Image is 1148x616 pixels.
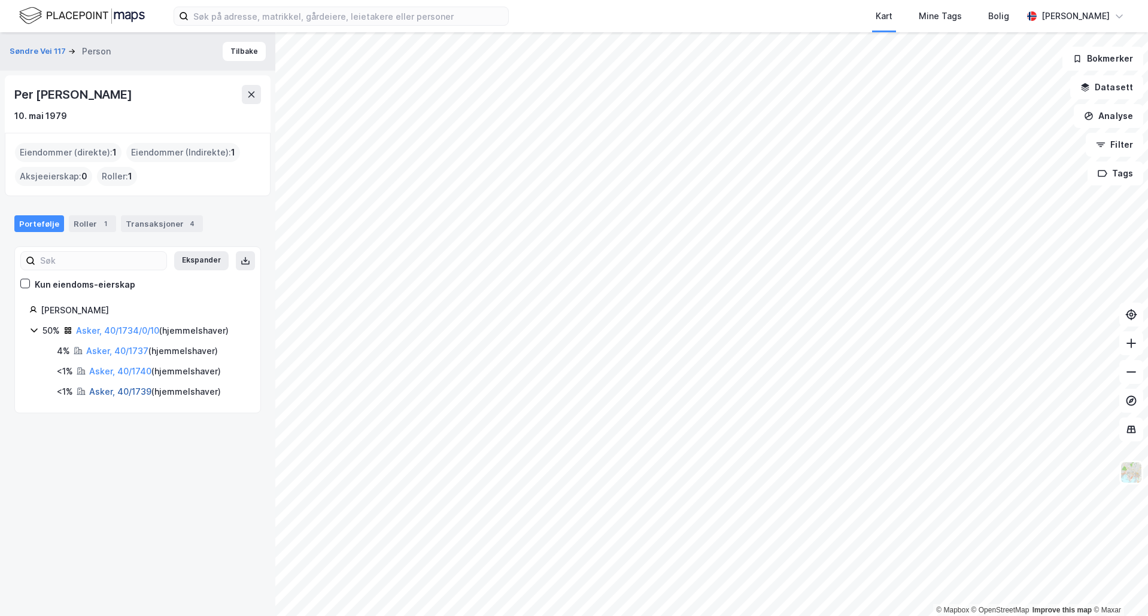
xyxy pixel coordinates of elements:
div: 10. mai 1979 [14,109,67,123]
button: Datasett [1070,75,1143,99]
div: Kart [876,9,892,23]
a: Asker, 40/1739 [89,386,151,397]
div: ( hjemmelshaver ) [86,344,218,358]
a: Asker, 40/1740 [89,366,151,376]
div: Kun eiendoms-eierskap [35,277,135,292]
button: Bokmerker [1062,47,1143,71]
a: OpenStreetMap [971,606,1029,614]
div: 4 [186,218,198,230]
span: 1 [128,169,132,184]
a: Improve this map [1032,606,1092,614]
img: logo.f888ab2527a4732fd821a326f86c7f29.svg [19,5,145,26]
div: Kontrollprogram for chat [1088,559,1148,616]
input: Søk på adresse, matrikkel, gårdeiere, leietakere eller personer [189,7,508,25]
div: Bolig [988,9,1009,23]
button: Tilbake [223,42,266,61]
button: Analyse [1074,104,1143,128]
div: ( hjemmelshaver ) [76,324,229,338]
button: Tags [1088,161,1143,185]
div: 4% [57,344,70,358]
div: Eiendommer (direkte) : [15,143,122,162]
div: Mine Tags [919,9,962,23]
div: Aksjeeierskap : [15,167,92,186]
div: Portefølje [14,215,64,232]
span: 1 [113,145,117,160]
div: <1% [57,385,73,399]
button: Filter [1086,133,1143,157]
div: [PERSON_NAME] [41,303,246,318]
div: ( hjemmelshaver ) [89,364,221,379]
button: Ekspander [174,251,229,270]
span: 0 [81,169,87,184]
a: Mapbox [936,606,969,614]
div: ( hjemmelshaver ) [89,385,221,399]
div: Transaksjoner [121,215,203,232]
div: [PERSON_NAME] [1041,9,1110,23]
a: Asker, 40/1737 [86,346,148,356]
div: Roller [69,215,116,232]
div: Roller : [97,167,137,186]
a: Asker, 40/1734/0/10 [76,325,159,336]
span: 1 [231,145,235,160]
div: <1% [57,364,73,379]
div: 50% [42,324,60,338]
input: Søk [35,252,166,270]
div: 1 [99,218,111,230]
div: Per [PERSON_NAME] [14,85,135,104]
div: Eiendommer (Indirekte) : [126,143,240,162]
div: Person [82,44,111,59]
button: Søndre Vei 117 [10,45,68,57]
img: Z [1120,461,1143,484]
iframe: Chat Widget [1088,559,1148,616]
